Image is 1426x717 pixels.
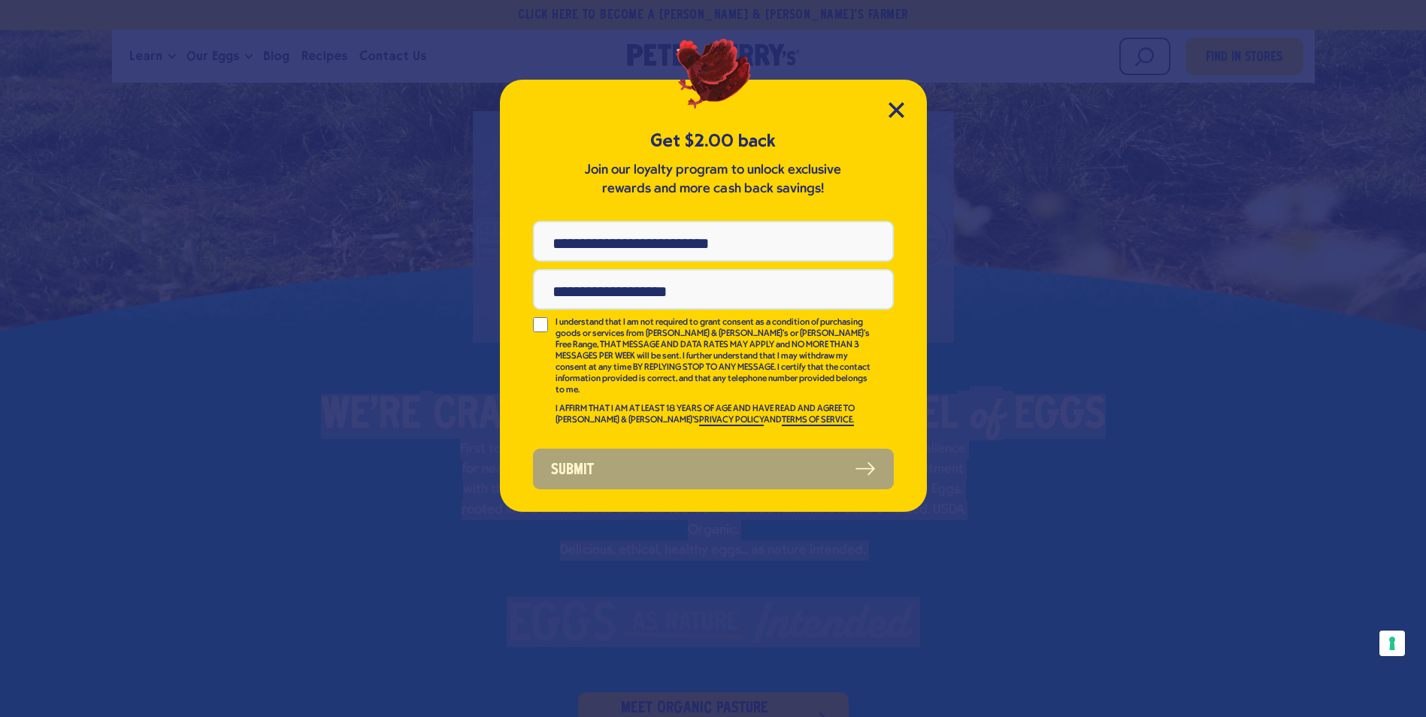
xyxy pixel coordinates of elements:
button: Close Modal [889,102,904,118]
p: I AFFIRM THAT I AM AT LEAST 18 YEARS OF AGE AND HAVE READ AND AGREE TO [PERSON_NAME] & [PERSON_NA... [556,404,873,426]
a: TERMS OF SERVICE. [782,416,854,426]
h5: Get $2.00 back [533,129,894,153]
p: Join our loyalty program to unlock exclusive rewards and more cash back savings! [582,161,845,198]
button: Submit [533,449,894,489]
a: PRIVACY POLICY [699,416,764,426]
input: I understand that I am not required to grant consent as a condition of purchasing goods or servic... [533,317,548,332]
button: Your consent preferences for tracking technologies [1379,631,1405,656]
p: I understand that I am not required to grant consent as a condition of purchasing goods or servic... [556,317,873,396]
